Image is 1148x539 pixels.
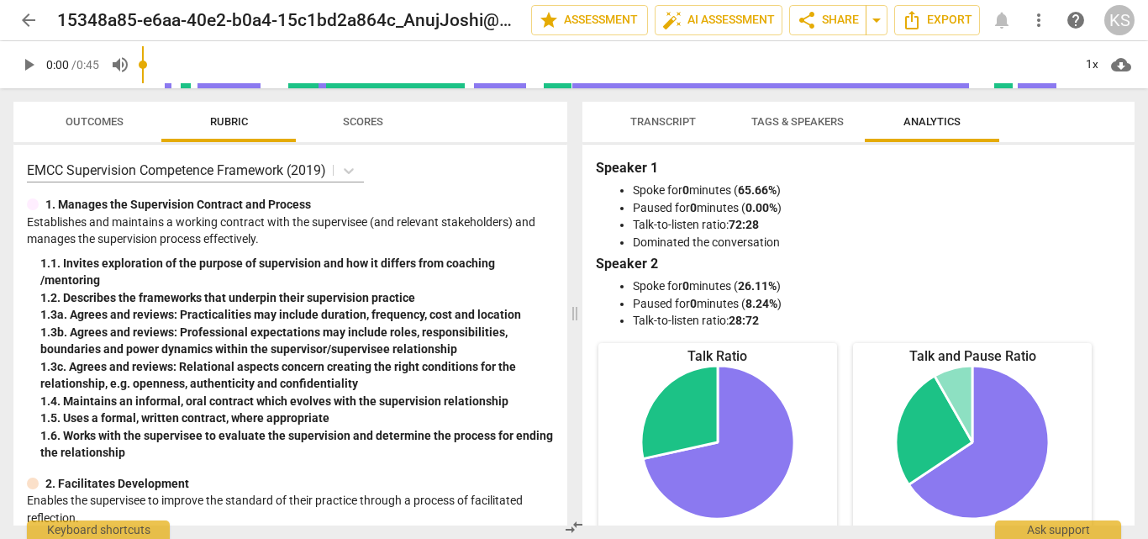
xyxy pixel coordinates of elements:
li: Paused for minutes ( ) [633,199,1118,217]
span: 0:00 [46,58,69,71]
p: 1. Manages the Supervision Contract and Process [45,196,311,214]
span: Tags & Speakers [751,115,844,128]
div: 1. 6. Works with the supervisee to evaluate the supervision and determine the process for ending ... [40,427,554,462]
p: Establishes and maintains a working contract with the supervisee (and relevant stakeholders) and ... [27,214,554,248]
b: 0.00% [745,201,777,214]
b: Speaker 2 [596,256,658,272]
li: Paused for minutes ( ) [633,295,1118,313]
li: Talk-to-listen ratio: [633,312,1118,330]
b: 72:28 [729,218,759,231]
div: 1. 4. Maintains an informal, oral contract which evolves with the supervision relationship [40,393,554,410]
li: Spoke for minutes ( ) [633,182,1118,199]
div: 1. 5. Uses a formal, written contract, where appropriate [40,410,554,427]
h2: 15348a85-e6aa-40e2-b0a4-15c1bd2a864c_AnujJoshi@Auro(00919966812534)_20250922110755 [57,10,518,31]
b: 28:72 [729,314,759,327]
b: Speaker 1 [596,160,658,176]
div: 1. 3c. Agrees and reviews: Relational aspects concern creating the right conditions for the relat... [40,358,554,393]
div: 1. 2. Describes the frameworks that underpin their supervision practice [40,289,554,307]
b: 26.11% [738,279,777,293]
b: 65.66% [738,183,777,197]
span: Scores [343,115,383,128]
button: Sharing summary [866,5,887,35]
div: 1x [1076,51,1108,78]
div: 1. 1. Invites exploration of the purpose of supervision and how it differs from coaching /mentoring [40,255,554,289]
b: 0 [690,297,697,310]
b: 0 [682,279,689,293]
span: compare_arrows [564,517,584,537]
span: play_arrow [18,55,39,75]
span: cloud_download [1111,55,1131,75]
span: / 0:45 [71,58,99,71]
span: more_vert [1029,10,1049,30]
span: star [539,10,559,30]
p: Enables the supervisee to improve the standard of their practice through a process of facilitated... [27,492,554,526]
span: volume_up [110,55,130,75]
button: KS [1104,5,1135,35]
p: 2. Facilitates Development [45,475,189,493]
button: Assessment [531,5,648,35]
div: Talk Ratio [598,346,838,366]
p: EMCC Supervision Competence Framework (2019) [27,161,326,180]
span: Rubric [210,115,248,128]
div: Keyboard shortcuts [27,521,170,539]
div: Ask support [995,521,1121,539]
button: Share [789,5,866,35]
span: arrow_back [18,10,39,30]
span: help [1066,10,1086,30]
button: Volume [105,50,135,80]
span: auto_fix_high [662,10,682,30]
button: Play [13,50,44,80]
button: AI Assessment [655,5,782,35]
span: Transcript [630,115,696,128]
li: Talk-to-listen ratio: [633,216,1118,234]
span: Assessment [539,10,640,30]
span: Share [797,10,859,30]
b: 8.24% [745,297,777,310]
a: Help [1061,5,1091,35]
li: Spoke for minutes ( ) [633,277,1118,295]
li: Dominated the conversation [633,234,1118,251]
span: Export [902,10,972,30]
b: 0 [690,201,697,214]
b: 0 [682,183,689,197]
div: Talk and Pause Ratio [853,346,1093,366]
span: Analytics [903,115,961,128]
div: 1. 3a. Agrees and reviews: Practicalities may include duration, frequency, cost and location [40,306,554,324]
span: arrow_drop_down [866,10,887,30]
div: 1. 3b. Agrees and reviews: Professional expectations may include roles, responsibilities, boundar... [40,324,554,358]
button: Export [894,5,980,35]
span: Outcomes [66,115,124,128]
span: share [797,10,817,30]
span: AI Assessment [662,10,775,30]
